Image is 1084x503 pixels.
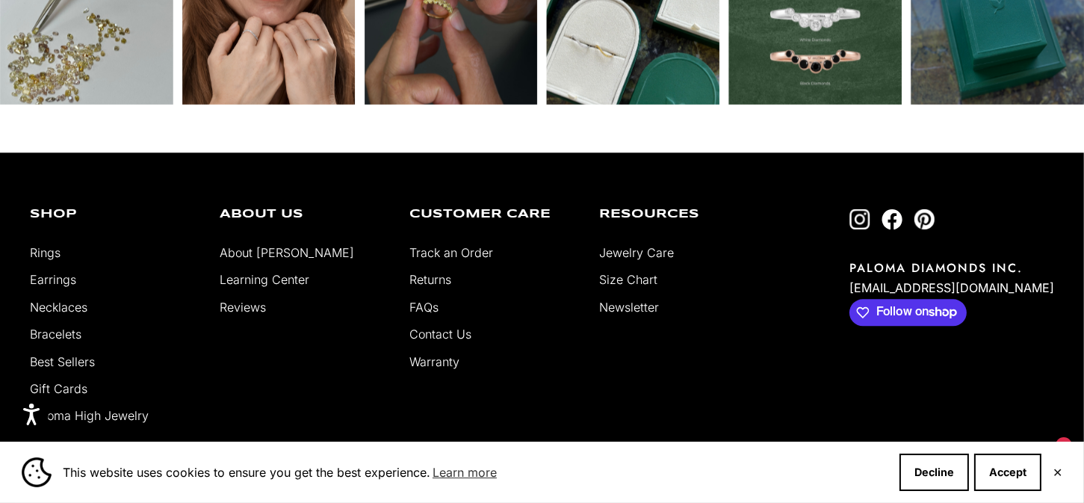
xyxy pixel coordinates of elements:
[409,300,439,315] a: FAQs
[30,245,61,260] a: Rings
[63,461,888,484] span: This website uses cookies to ensure you get the best experience.
[409,354,459,369] a: Warranty
[220,272,309,287] a: Learning Center
[30,354,95,369] a: Best Sellers
[30,381,87,396] a: Gift Cards
[882,209,902,229] a: Follow on Facebook
[849,277,1054,299] p: [EMAIL_ADDRESS][DOMAIN_NAME]
[30,209,197,220] p: Shop
[599,245,674,260] a: Jewelry Care
[220,300,266,315] a: Reviews
[409,245,493,260] a: Track an Order
[220,245,354,260] a: About [PERSON_NAME]
[409,327,471,342] a: Contact Us
[30,327,81,342] a: Bracelets
[599,300,659,315] a: Newsletter
[430,461,499,484] a: Learn more
[974,454,1041,491] button: Accept
[30,300,87,315] a: Necklaces
[849,209,870,229] a: Follow on Instagram
[409,272,451,287] a: Returns
[30,408,149,423] a: Paloma High Jewelry
[220,209,387,220] p: About Us
[409,209,577,220] p: Customer Care
[849,259,1054,277] p: PALOMA DIAMONDS INC.
[599,272,657,287] a: Size Chart
[22,457,52,487] img: Cookie banner
[1053,468,1062,477] button: Close
[899,454,969,491] button: Decline
[599,209,766,220] p: Resources
[30,272,76,287] a: Earrings
[914,209,935,229] a: Follow on Pinterest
